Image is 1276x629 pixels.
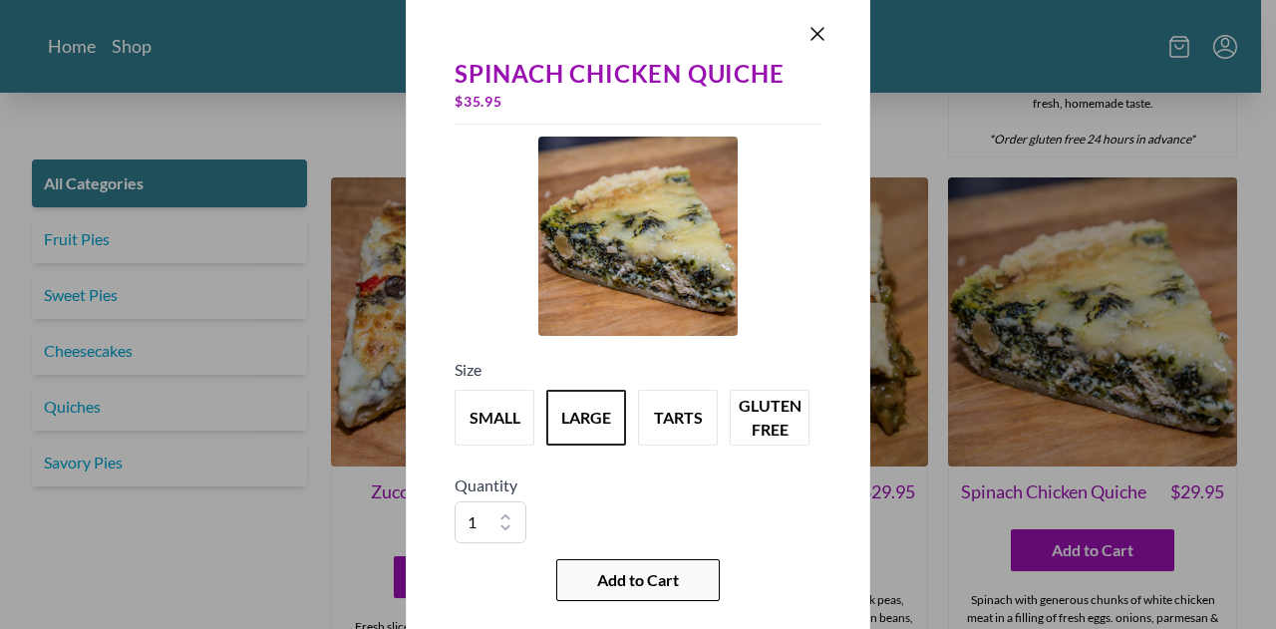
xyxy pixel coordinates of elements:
a: Product Image [538,137,738,342]
div: Spinach Chicken Quiche [455,60,821,88]
button: Variant Swatch [730,390,809,446]
h5: Quantity [455,473,821,497]
button: Variant Swatch [455,390,534,446]
img: Product Image [538,137,738,336]
span: Add to Cart [597,568,679,592]
button: Add to Cart [556,559,720,601]
button: Variant Swatch [638,390,718,446]
h5: Size [455,358,821,382]
div: $ 35.95 [455,88,821,116]
button: Variant Swatch [546,390,626,446]
button: Close panel [805,22,829,46]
